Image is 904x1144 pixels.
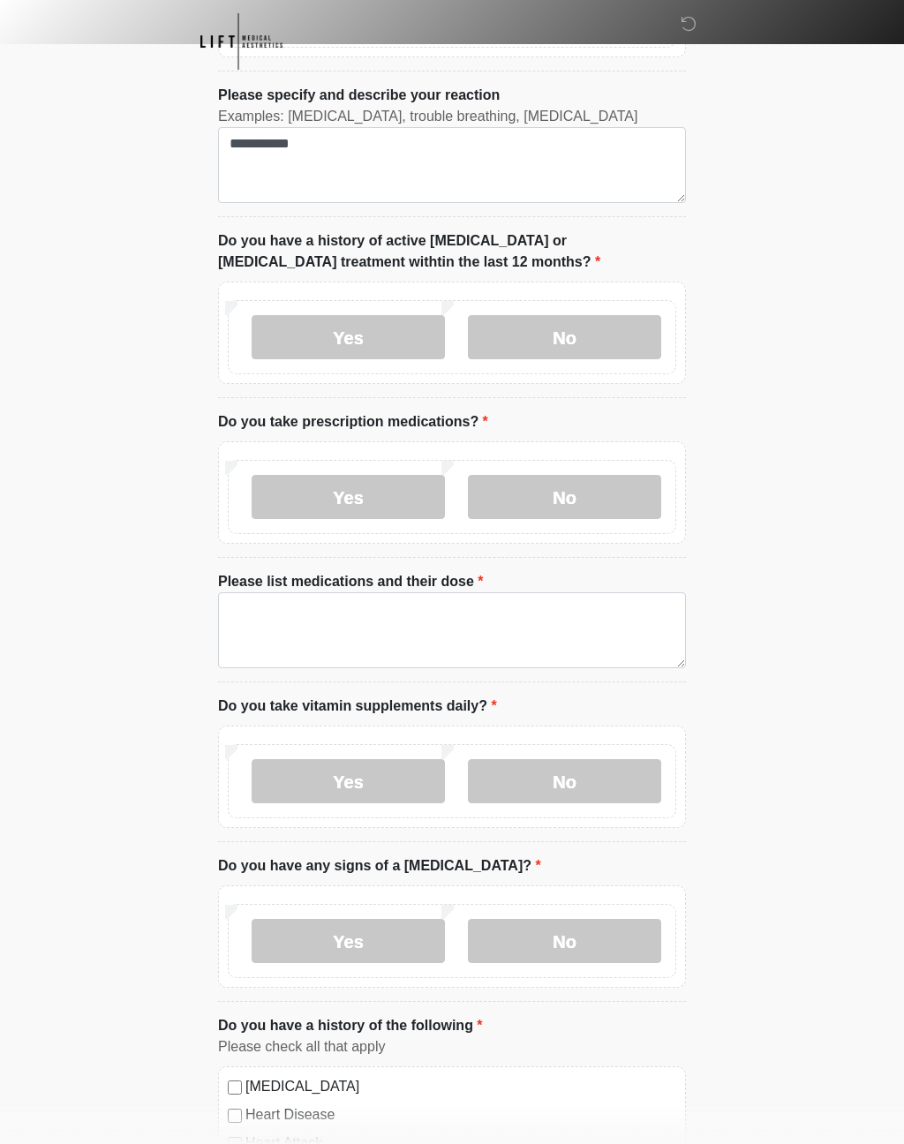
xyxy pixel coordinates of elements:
[218,571,484,592] label: Please list medications and their dose
[218,106,686,127] div: Examples: [MEDICAL_DATA], trouble breathing, [MEDICAL_DATA]
[218,230,686,273] label: Do you have a history of active [MEDICAL_DATA] or [MEDICAL_DATA] treatment withtin the last 12 mo...
[200,13,282,70] img: Lift Medical Aesthetics Logo
[218,1015,483,1036] label: Do you have a history of the following
[468,759,661,803] label: No
[468,315,661,359] label: No
[252,315,445,359] label: Yes
[218,85,500,106] label: Please specify and describe your reaction
[252,759,445,803] label: Yes
[228,1109,242,1123] input: Heart Disease
[218,855,541,877] label: Do you have any signs of a [MEDICAL_DATA]?
[228,1080,242,1095] input: [MEDICAL_DATA]
[218,1036,686,1057] div: Please check all that apply
[218,696,497,717] label: Do you take vitamin supplements daily?
[245,1104,676,1125] label: Heart Disease
[252,475,445,519] label: Yes
[252,919,445,963] label: Yes
[218,411,488,433] label: Do you take prescription medications?
[468,919,661,963] label: No
[468,475,661,519] label: No
[245,1076,676,1097] label: [MEDICAL_DATA]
